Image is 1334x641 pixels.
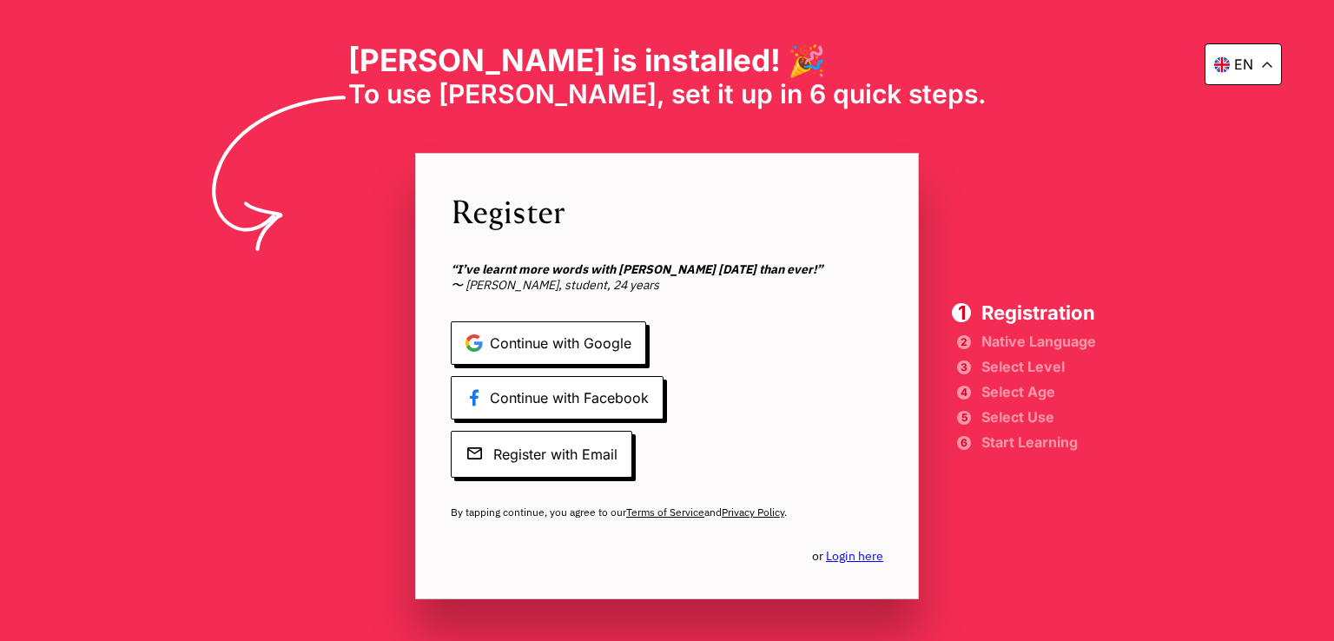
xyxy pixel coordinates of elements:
span: Registration [981,303,1096,322]
span: Continue with Facebook [451,376,664,420]
span: Select Age [981,386,1096,398]
b: “I’ve learnt more words with [PERSON_NAME] [DATE] than ever!” [451,261,822,277]
span: By tapping continue, you agree to our and . [451,506,883,519]
h1: [PERSON_NAME] is installed! 🎉 [348,42,987,78]
span: Start Learning [981,436,1096,448]
span: or [812,548,883,564]
span: 〜 [PERSON_NAME], student, 24 years [451,261,883,293]
a: Login here [826,548,883,564]
a: Terms of Service [626,506,704,519]
span: Native Language [981,335,1096,347]
span: Register [451,188,883,233]
span: To use [PERSON_NAME], set it up in 6 quick steps. [348,78,987,109]
p: en [1234,56,1253,73]
span: Continue with Google [451,321,646,365]
a: Privacy Policy [722,506,784,519]
span: Register with Email [451,431,632,478]
span: Select Use [981,411,1096,423]
span: Select Level [981,360,1096,373]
